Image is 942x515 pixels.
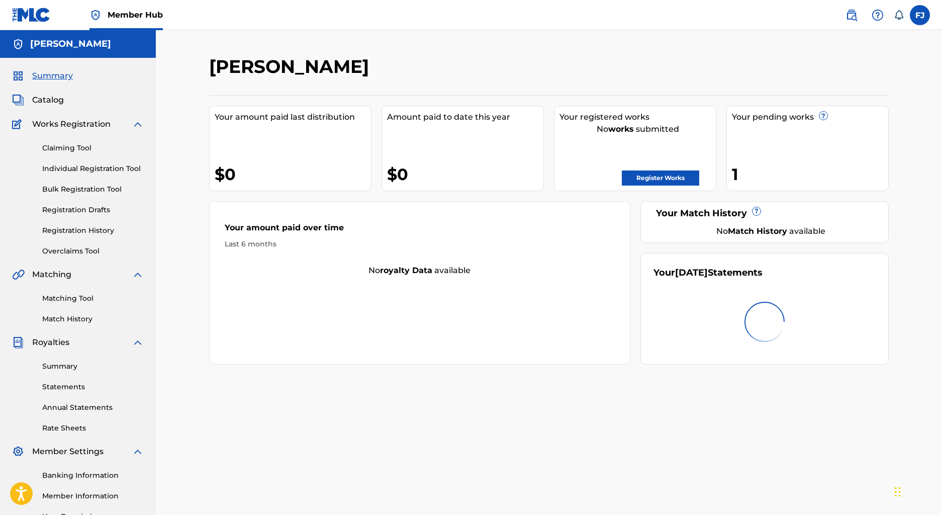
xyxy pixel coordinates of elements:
h5: Frank Joseph [30,38,111,50]
img: Member Settings [12,446,24,458]
iframe: Chat Widget [892,467,942,515]
h2: [PERSON_NAME] [209,55,374,78]
div: User Menu [910,5,930,25]
img: preloader [744,302,785,342]
div: Your Match History [653,207,876,220]
a: SummarySummary [12,70,73,82]
div: Help [868,5,888,25]
a: Banking Information [42,470,144,481]
img: Royalties [12,336,24,349]
img: expand [132,269,144,281]
strong: works [608,124,634,134]
img: Top Rightsholder [89,9,102,21]
a: Individual Registration Tool [42,163,144,174]
a: Statements [42,382,144,392]
a: Annual Statements [42,402,144,413]
div: Your amount paid over time [225,222,615,239]
a: Bulk Registration Tool [42,184,144,195]
div: $0 [215,163,371,186]
a: Registration Drafts [42,205,144,215]
a: Registration History [42,225,144,236]
img: help [872,9,884,21]
img: Catalog [12,94,24,106]
strong: Match History [728,226,787,236]
div: No available [210,265,630,277]
img: expand [132,446,144,458]
img: Matching [12,269,25,281]
img: Summary [12,70,24,82]
a: Member Information [42,491,144,501]
span: ? [819,112,827,120]
div: Your registered works [559,111,716,123]
span: Member Settings [32,446,104,458]
a: Register Works [622,170,699,186]
img: expand [132,336,144,349]
div: Your Statements [653,266,763,280]
span: Royalties [32,336,69,349]
span: Catalog [32,94,64,106]
span: Summary [32,70,73,82]
span: [DATE] [675,267,708,278]
strong: royalty data [380,266,432,275]
img: search [845,9,858,21]
img: expand [132,118,144,130]
div: No submitted [559,123,716,135]
div: No available [666,225,876,237]
span: Works Registration [32,118,111,130]
div: Notifications [894,10,904,20]
a: Match History [42,314,144,324]
a: Summary [42,361,144,372]
a: Public Search [841,5,862,25]
a: Matching Tool [42,293,144,304]
img: MLC Logo [12,8,51,22]
a: Rate Sheets [42,423,144,434]
div: 1 [732,163,888,186]
div: $0 [387,163,543,186]
a: Overclaims Tool [42,246,144,256]
span: Matching [32,269,71,281]
div: Drag [895,477,901,507]
img: Works Registration [12,118,25,130]
span: ? [752,207,761,215]
a: CatalogCatalog [12,94,64,106]
div: Amount paid to date this year [387,111,543,123]
span: Member Hub [108,9,163,21]
div: Your amount paid last distribution [215,111,371,123]
div: Last 6 months [225,239,615,249]
a: Claiming Tool [42,143,144,153]
div: Your pending works [732,111,888,123]
img: Accounts [12,38,24,50]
